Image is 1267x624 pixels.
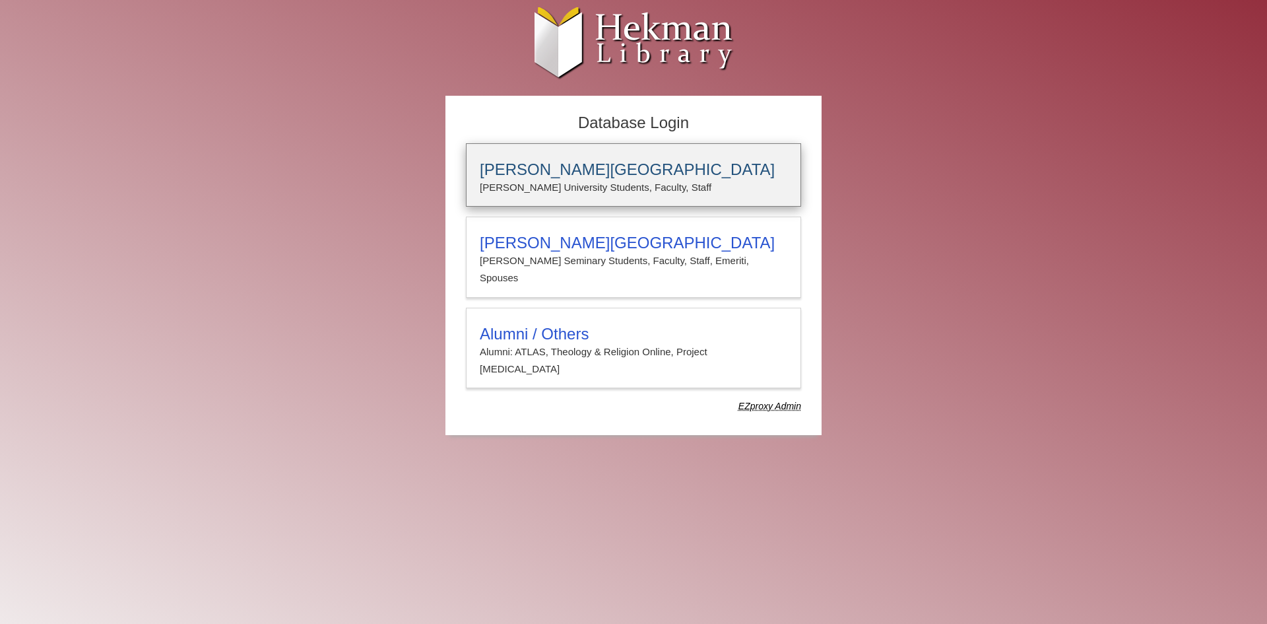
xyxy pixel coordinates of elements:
[466,143,801,207] a: [PERSON_NAME][GEOGRAPHIC_DATA][PERSON_NAME] University Students, Faculty, Staff
[480,234,787,252] h3: [PERSON_NAME][GEOGRAPHIC_DATA]
[459,110,808,137] h2: Database Login
[480,343,787,378] p: Alumni: ATLAS, Theology & Religion Online, Project [MEDICAL_DATA]
[466,217,801,298] a: [PERSON_NAME][GEOGRAPHIC_DATA][PERSON_NAME] Seminary Students, Faculty, Staff, Emeriti, Spouses
[480,252,787,287] p: [PERSON_NAME] Seminary Students, Faculty, Staff, Emeriti, Spouses
[480,179,787,196] p: [PERSON_NAME] University Students, Faculty, Staff
[480,160,787,179] h3: [PERSON_NAME][GEOGRAPHIC_DATA]
[738,401,801,411] dfn: Use Alumni login
[480,325,787,378] summary: Alumni / OthersAlumni: ATLAS, Theology & Religion Online, Project [MEDICAL_DATA]
[480,325,787,343] h3: Alumni / Others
